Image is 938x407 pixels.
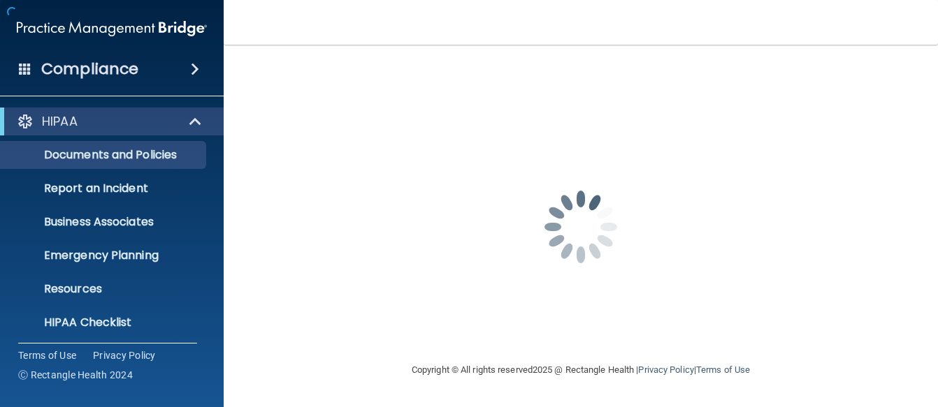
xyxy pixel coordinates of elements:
p: Emergency Planning [9,249,200,262]
p: Business Associates [9,215,200,229]
a: Terms of Use [696,364,750,375]
h4: Compliance [41,59,138,79]
p: Resources [9,282,200,296]
p: HIPAA [42,113,78,130]
img: spinner.e123f6fc.gif [511,157,651,297]
a: Privacy Policy [638,364,693,375]
p: HIPAA Checklist [9,316,200,330]
img: PMB logo [17,15,207,43]
a: Privacy Policy [93,348,156,362]
p: Report an Incident [9,182,200,195]
span: Ⓒ Rectangle Health 2024 [18,368,133,382]
a: HIPAA [17,113,203,130]
a: Terms of Use [18,348,76,362]
p: Documents and Policies [9,148,200,162]
div: Copyright © All rights reserved 2025 @ Rectangle Health | | [326,348,836,392]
